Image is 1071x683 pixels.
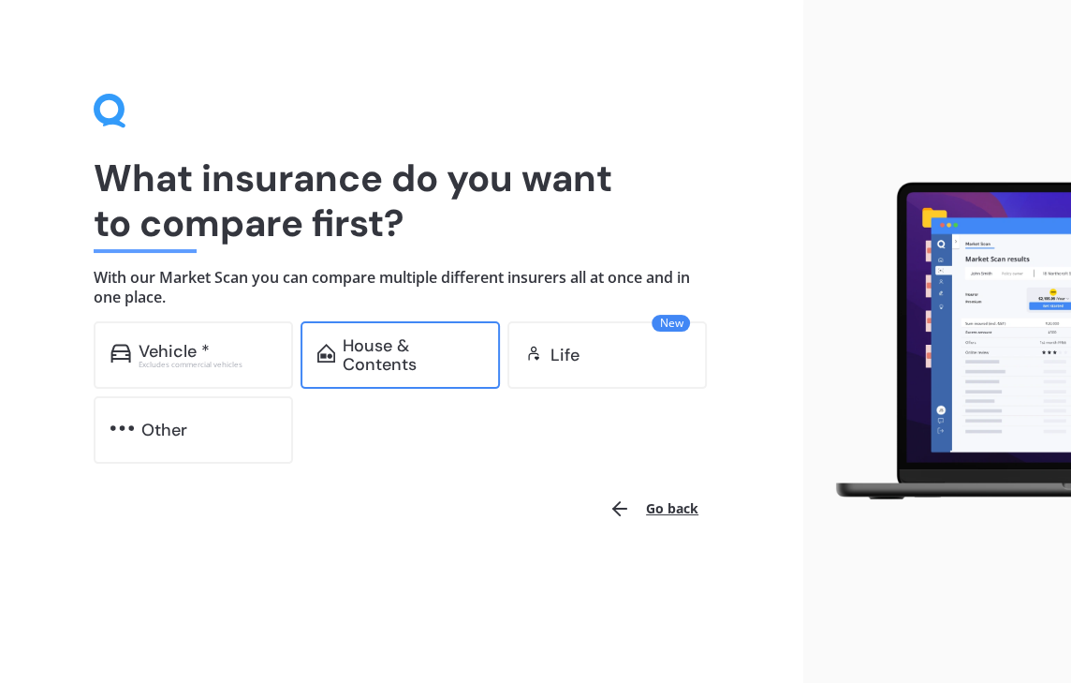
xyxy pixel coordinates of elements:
h4: With our Market Scan you can compare multiple different insurers all at once and in one place. [94,268,710,306]
div: Other [141,421,187,439]
img: other.81dba5aafe580aa69f38.svg [110,419,134,438]
img: life.f720d6a2d7cdcd3ad642.svg [524,344,543,363]
button: Go back [597,486,710,531]
img: home-and-contents.b802091223b8502ef2dd.svg [317,344,335,363]
span: New [652,315,690,332]
div: Vehicle * [139,342,210,361]
img: laptop.webp [818,175,1071,507]
div: House & Contents [343,336,483,374]
div: Life [550,346,580,364]
h1: What insurance do you want to compare first? [94,156,710,245]
div: Excludes commercial vehicles [139,361,276,368]
img: car.f15378c7a67c060ca3f3.svg [110,344,131,363]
